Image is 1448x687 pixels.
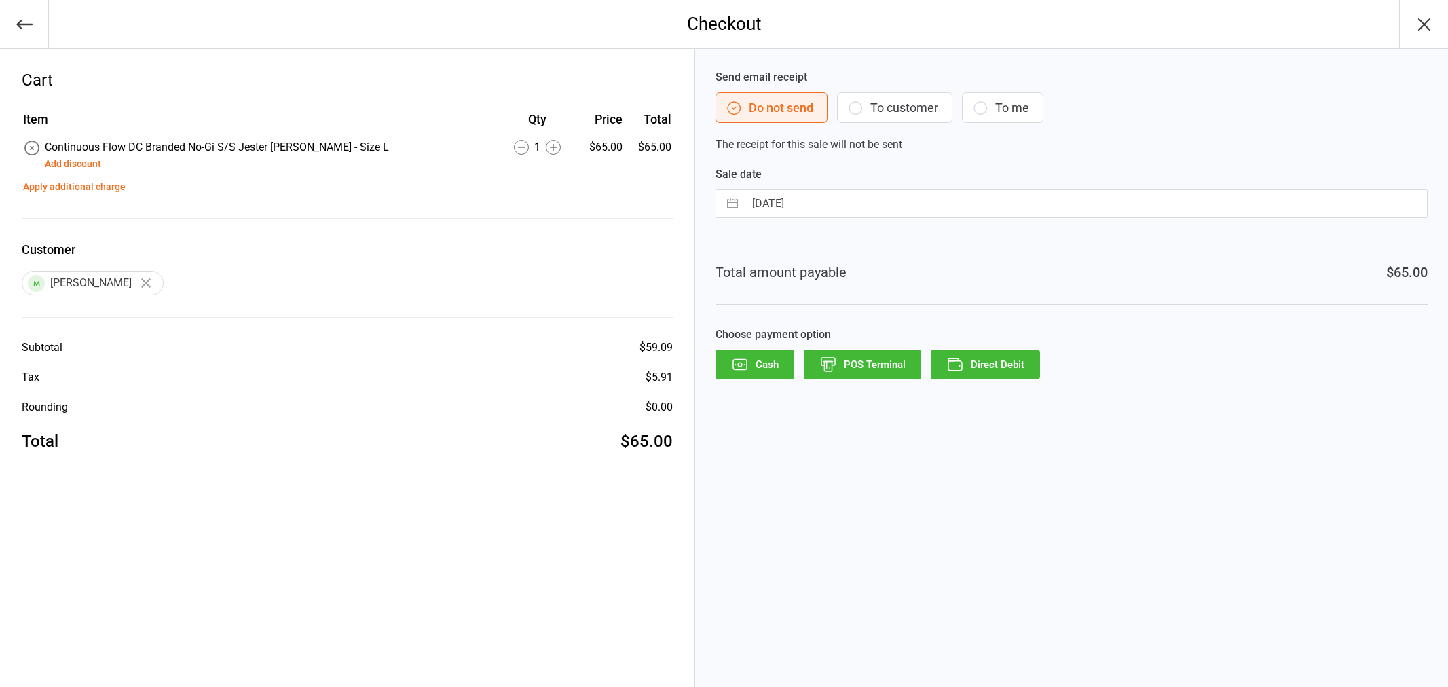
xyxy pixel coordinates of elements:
[45,157,101,171] button: Add discount
[23,110,497,138] th: Item
[804,350,921,379] button: POS Terminal
[22,339,62,356] div: Subtotal
[931,350,1040,379] button: Direct Debit
[22,369,39,386] div: Tax
[22,271,164,295] div: [PERSON_NAME]
[628,110,671,138] th: Total
[620,429,673,453] div: $65.00
[646,369,673,386] div: $5.91
[22,429,58,453] div: Total
[716,69,1428,86] label: Send email receipt
[646,399,673,415] div: $0.00
[628,139,671,172] td: $65.00
[716,166,1428,183] label: Sale date
[716,69,1428,153] div: The receipt for this sale will not be sent
[23,180,126,194] button: Apply additional charge
[22,399,68,415] div: Rounding
[962,92,1043,123] button: To me
[498,139,578,155] div: 1
[837,92,952,123] button: To customer
[45,141,389,153] span: Continuous Flow DC Branded No-Gi S/S Jester [PERSON_NAME] - Size L
[578,110,623,128] div: Price
[716,327,1428,343] label: Choose payment option
[498,110,578,138] th: Qty
[716,262,847,282] div: Total amount payable
[22,240,673,259] label: Customer
[716,350,794,379] button: Cash
[716,92,828,123] button: Do not send
[639,339,673,356] div: $59.09
[1386,262,1428,282] div: $65.00
[578,139,623,155] div: $65.00
[22,68,673,92] div: Cart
